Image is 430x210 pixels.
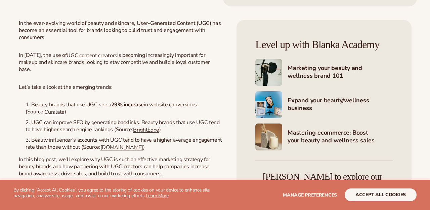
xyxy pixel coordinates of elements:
[100,144,143,151] a: [DOMAIN_NAME]
[133,126,159,133] a: BrightEdge
[255,91,282,118] img: Shopify Image 7
[146,193,169,199] a: Learn More
[13,187,215,199] p: By clicking "Accept All Cookies", you agree to the storing of cookies on your device to enhance s...
[64,108,66,115] span: )
[19,83,113,91] span: Let’s take a look at the emerging trends:
[255,39,393,50] h4: Level up with Blanka Academy
[255,124,393,150] a: Shopify Image 8 Mastering ecommerce: Boost your beauty and wellness sales
[255,59,393,86] a: Shopify Image 6 Marketing your beauty and wellness brand 101
[255,91,393,118] a: Shopify Image 7 Expand your beauty/wellness business
[143,143,145,151] span: )
[345,188,417,201] button: accept all cookies
[67,51,117,59] a: UGC content creators
[26,101,197,115] span: in website conversions (Source:
[19,51,210,73] span: is becoming increasingly important for makeup and skincare brands looking to stay competitive and...
[19,156,210,177] span: In this blog post, we'll explore why UGC is such an effective marketing strategy for beauty brand...
[288,97,393,113] h4: Expand your beauty/wellness business
[111,101,144,108] b: 29% increase
[44,108,64,116] a: Curalate
[19,20,223,41] p: In the ever-evolving world of beauty and skincare, User-Generated Content (UGC) has become an ess...
[255,172,389,203] h4: [PERSON_NAME] to explore our 450+ private label products. Just add your brand – we handle the rest!
[283,188,337,201] button: Manage preferences
[19,51,67,59] span: In [DATE], the use of
[288,64,393,81] h4: Marketing your beauty and wellness brand 101
[255,124,282,150] img: Shopify Image 8
[283,192,337,198] span: Manage preferences
[288,129,393,145] h4: Mastering ecommerce: Boost your beauty and wellness sales
[255,59,282,86] img: Shopify Image 6
[159,126,161,133] span: )
[26,119,220,133] span: UGC can improve SEO by generating backlinks. Beauty brands that use UGC tend to have higher searc...
[31,101,111,108] span: Beauty brands that use UGC see a
[26,136,222,151] span: Beauty influencer's accounts with UGC tend to have a higher average engagement rate than those wi...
